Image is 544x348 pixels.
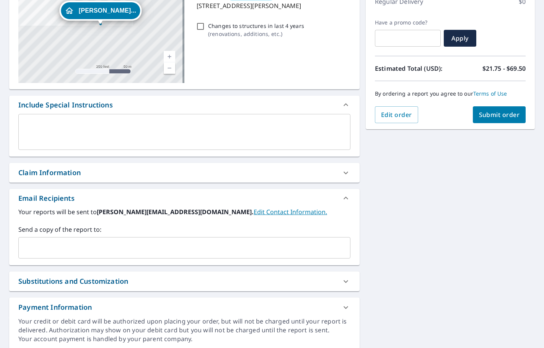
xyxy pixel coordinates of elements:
p: ( renovations, additions, etc. ) [208,30,304,38]
p: By ordering a report you agree to our [375,90,526,97]
span: Edit order [381,111,412,119]
p: Changes to structures in last 4 years [208,22,304,30]
div: Claim Information [18,167,81,178]
div: Your account payment is handled by your parent company. [18,335,350,343]
b: [PERSON_NAME][EMAIL_ADDRESS][DOMAIN_NAME]. [97,208,254,216]
div: Payment Information [18,302,92,312]
button: Edit order [375,106,418,123]
label: Your reports will be sent to [18,207,350,216]
a: EditContactInfo [254,208,327,216]
button: Apply [444,30,476,47]
p: Estimated Total (USD): [375,64,450,73]
a: Current Level 17, Zoom In [164,51,175,62]
div: Substitutions and Customization [9,272,360,291]
div: Your credit or debit card will be authorized upon placing your order, but will not be charged unt... [18,317,350,335]
span: Apply [450,34,470,42]
span: Submit order [479,111,520,119]
div: Include Special Instructions [18,100,113,110]
p: [STREET_ADDRESS][PERSON_NAME] [197,1,347,10]
div: Payment Information [9,298,360,317]
div: Claim Information [9,163,360,182]
span: [PERSON_NAME]... [79,8,136,13]
div: Email Recipients [9,189,360,207]
div: Dropped pin, building ROB BASYDLO, Residential property, 5885 Cedar Knoll Dr Brighton, MI 48116 [59,1,142,24]
label: Send a copy of the report to: [18,225,350,234]
div: Email Recipients [18,193,75,203]
div: Include Special Instructions [9,96,360,114]
a: Terms of Use [473,90,507,97]
div: Substitutions and Customization [18,276,128,286]
label: Have a promo code? [375,19,441,26]
a: Current Level 17, Zoom Out [164,62,175,74]
p: $21.75 - $69.50 [482,64,526,73]
button: Submit order [473,106,526,123]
